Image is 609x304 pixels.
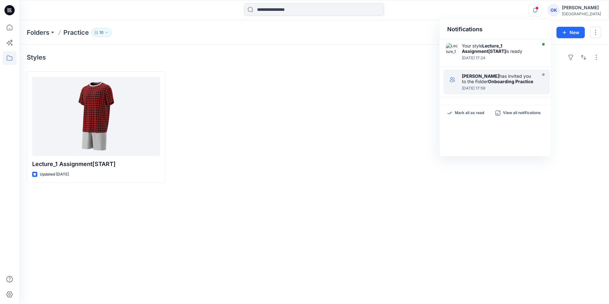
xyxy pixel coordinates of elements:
[462,43,506,54] strong: Lecture_1 Assignment[START]
[32,160,160,169] p: Lecture_1 Assignment[START]
[91,28,111,37] button: 10
[462,56,535,60] div: Tuesday, August 26, 2025 17:24
[446,73,459,86] img: Onboarding Practice
[562,11,601,16] div: [GEOGRAPHIC_DATA]
[99,29,104,36] p: 10
[462,73,535,84] div: has invited you to the Folder
[40,171,69,178] p: Updated [DATE]
[556,27,585,38] button: New
[462,73,499,79] strong: [PERSON_NAME]
[440,20,551,39] div: Notifications
[462,43,535,54] div: Your style is ready
[455,110,484,116] p: Mark all as read
[27,28,49,37] a: Folders
[548,4,559,16] div: OK
[562,4,601,11] div: [PERSON_NAME]
[503,110,541,116] p: View all notifications
[446,43,459,56] img: Lecture_1 Assignment[START]
[32,77,160,156] a: Lecture_1 Assignment[START]
[462,86,535,90] div: Tuesday, August 19, 2025 17:59
[27,54,46,61] h4: Styles
[63,28,89,37] p: Practice
[488,79,533,84] strong: Onboarding Practice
